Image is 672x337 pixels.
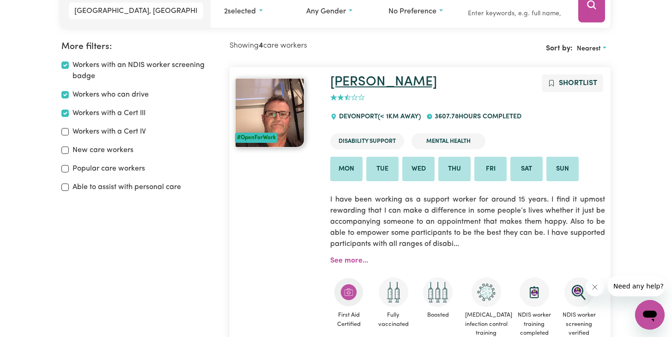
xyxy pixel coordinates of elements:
iframe: Message from company [608,276,665,296]
span: Any gender [306,8,346,15]
li: Available on Mon [330,157,363,182]
div: 3607.78 hours completed [426,104,527,129]
div: DEVONPORT [330,104,426,129]
img: Care and support worker has received 2 doses of COVID-19 vaccine [379,277,408,307]
li: Available on Thu [438,157,471,182]
button: Add to shortlist [542,74,603,92]
span: Shortlist [559,80,597,87]
label: Workers with an NDIS worker screening badge [73,60,218,82]
iframe: Close message [586,278,604,296]
li: Available on Sun [546,157,579,182]
a: [PERSON_NAME] [330,75,437,89]
h2: More filters: [61,42,218,52]
li: Mental Health [412,133,485,149]
span: Nearest [577,45,601,52]
p: I have been working as a support worker for around 15 years. I find it upmost rewarding that I ca... [330,189,605,255]
label: Popular care workers [73,163,145,174]
li: Available on Tue [366,157,399,182]
div: #OpenForWork [235,133,277,143]
label: New care workers [73,145,133,156]
li: Available on Fri [474,157,507,182]
span: No preference [388,8,436,15]
span: Sort by: [546,45,573,52]
img: CS Academy: Introduction to NDIS Worker Training course completed [520,277,549,307]
button: Worker language preferences [382,3,450,20]
li: Available on Wed [402,157,435,182]
button: Worker gender preference [300,3,368,20]
span: Fully vaccinated [375,307,412,332]
img: View Christopher's profile [235,78,304,147]
label: Workers who can drive [73,89,149,100]
h2: Showing care workers [230,42,420,50]
b: 4 [259,42,263,49]
button: Sort search results [573,42,611,56]
label: Workers with a Cert IV [73,126,146,137]
input: Enter a suburb [69,3,203,19]
span: First Aid Certified [330,307,368,332]
li: Disability Support [330,133,404,149]
label: Workers with a Cert III [73,108,145,119]
img: Care and support worker has completed First Aid Certification [334,277,363,307]
li: Available on Sat [510,157,543,182]
img: NDIS Worker Screening Verified [564,277,594,307]
span: (< 1km away) [378,113,421,120]
span: Boosted [419,307,457,323]
a: Christopher#OpenForWork [235,78,319,147]
img: Care and support worker has received booster dose of COVID-19 vaccination [423,277,453,307]
label: Able to assist with personal care [73,182,181,193]
span: 2 selected [224,8,256,15]
input: Enter keywords, e.g. full name, interests [464,6,565,21]
div: add rating by typing an integer from 0 to 5 or pressing arrow keys [330,92,365,103]
iframe: Button to launch messaging window [635,300,665,330]
a: See more... [330,257,368,264]
img: CS Academy: COVID-19 Infection Control Training course completed [472,277,501,307]
button: Worker experience options [218,3,285,20]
